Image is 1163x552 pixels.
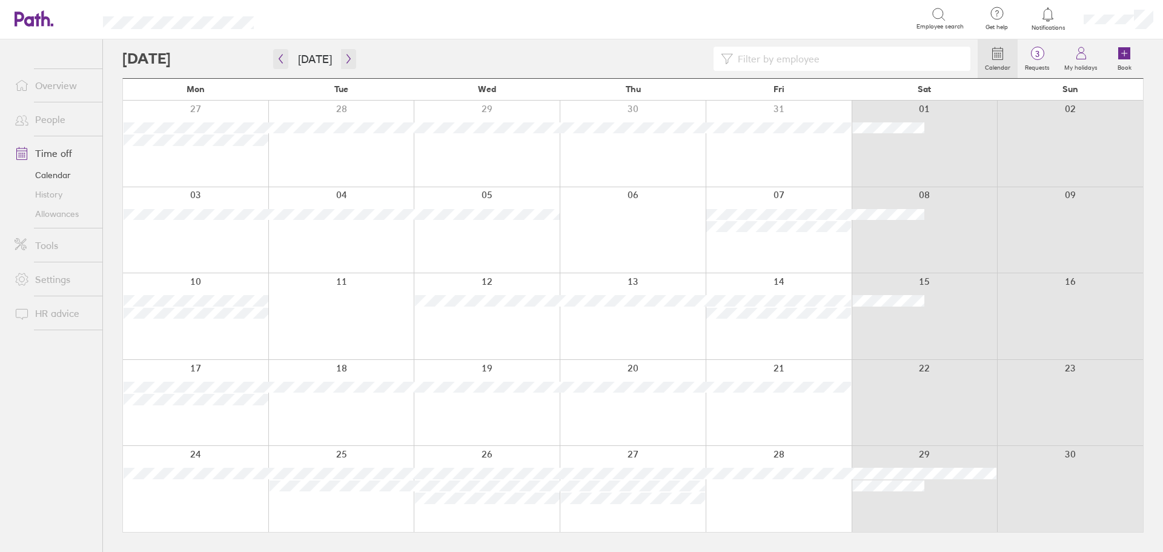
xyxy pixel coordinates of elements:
span: Sun [1062,84,1078,94]
a: 3Requests [1018,39,1057,78]
span: Sat [918,84,931,94]
span: 3 [1018,49,1057,59]
span: Wed [478,84,496,94]
a: Notifications [1029,6,1068,32]
span: Mon [187,84,205,94]
a: History [5,185,102,204]
a: People [5,107,102,131]
span: Employee search [916,23,964,30]
div: Search [287,13,317,24]
span: Notifications [1029,24,1068,32]
a: Book [1105,39,1144,78]
span: Thu [626,84,641,94]
a: Calendar [5,165,102,185]
label: Book [1110,61,1139,71]
a: My holidays [1057,39,1105,78]
a: Calendar [978,39,1018,78]
a: Tools [5,233,102,258]
a: Time off [5,141,102,165]
input: Filter by employee [733,47,963,70]
a: Allowances [5,204,102,224]
span: Fri [774,84,784,94]
span: Tue [334,84,348,94]
label: Requests [1018,61,1057,71]
a: Overview [5,73,102,98]
span: Get help [977,24,1016,31]
a: Settings [5,267,102,291]
label: Calendar [978,61,1018,71]
label: My holidays [1057,61,1105,71]
button: [DATE] [288,49,342,69]
a: HR advice [5,301,102,325]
